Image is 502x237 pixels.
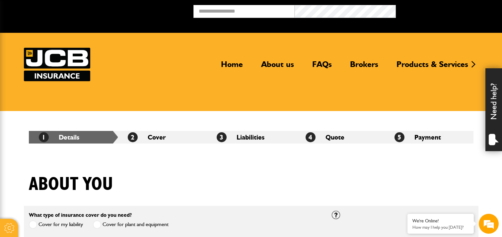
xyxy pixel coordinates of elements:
[24,48,90,81] a: JCB Insurance Services
[394,132,404,142] span: 5
[412,225,469,230] p: How may I help you today?
[24,48,90,81] img: JCB Insurance Services logo
[39,132,49,142] span: 1
[93,220,169,229] label: Cover for plant and equipment
[396,5,497,15] button: Broker Login
[217,132,227,142] span: 3
[128,132,138,142] span: 2
[307,59,337,75] a: FAQs
[412,218,469,224] div: We're Online!
[29,173,113,196] h1: About you
[207,131,296,144] li: Liabilities
[392,59,473,75] a: Products & Services
[256,59,299,75] a: About us
[29,220,83,229] label: Cover for my liability
[296,131,385,144] li: Quote
[29,131,118,144] li: Details
[29,212,132,218] label: What type of insurance cover do you need?
[485,68,502,151] div: Need help?
[216,59,248,75] a: Home
[385,131,473,144] li: Payment
[118,131,207,144] li: Cover
[345,59,383,75] a: Brokers
[306,132,316,142] span: 4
